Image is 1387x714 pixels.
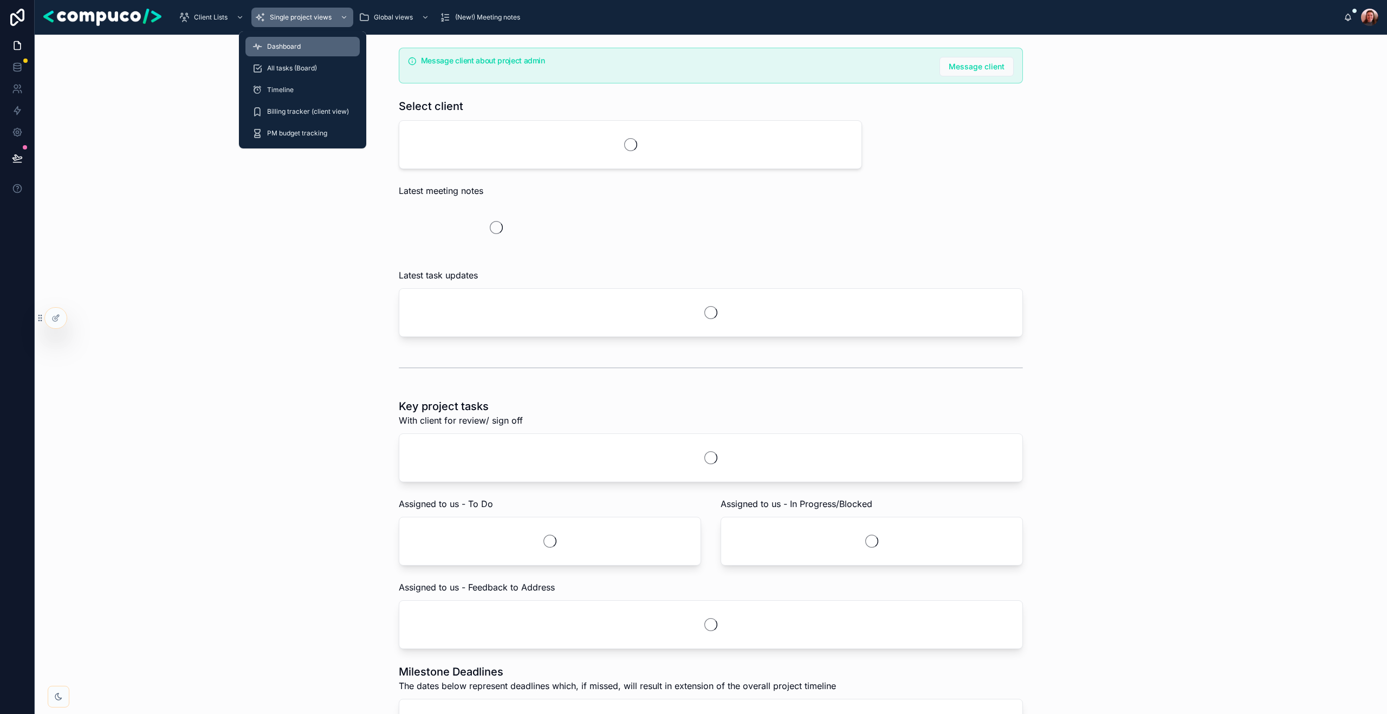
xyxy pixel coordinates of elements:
span: Timeline [267,86,294,94]
a: Global views [355,8,435,27]
h1: Key project tasks [399,399,523,414]
span: Global views [374,13,413,22]
span: Dashboard [267,42,301,51]
span: PM budget tracking [267,129,327,138]
h5: Message client about project admin [421,57,931,64]
a: Timeline [245,80,360,100]
span: Single project views [270,13,332,22]
span: (New!) Meeting notes [455,13,520,22]
a: (New!) Meeting notes [437,8,528,27]
a: All tasks (Board) [245,59,360,78]
span: Assigned to us - To Do [399,497,493,510]
div: scrollable content [170,5,1344,29]
button: Message client [939,57,1014,76]
span: Latest meeting notes [399,184,483,197]
span: The dates below represent deadlines which, if missed, will result in extension of the overall pro... [399,679,836,692]
a: Billing tracker (client view) [245,102,360,121]
span: Assigned to us - Feedback to Address [399,581,555,594]
a: Single project views [251,8,353,27]
a: Client Lists [176,8,249,27]
h1: Select client [399,99,463,114]
h1: Milestone Deadlines [399,664,836,679]
a: Dashboard [245,37,360,56]
img: App logo [43,9,161,26]
span: Billing tracker (client view) [267,107,349,116]
span: Message client [949,61,1004,72]
span: With client for review/ sign off [399,414,523,427]
span: Assigned to us - In Progress/Blocked [721,497,872,510]
a: PM budget tracking [245,124,360,143]
span: All tasks (Board) [267,64,317,73]
span: Client Lists [194,13,228,22]
span: Latest task updates [399,269,478,282]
